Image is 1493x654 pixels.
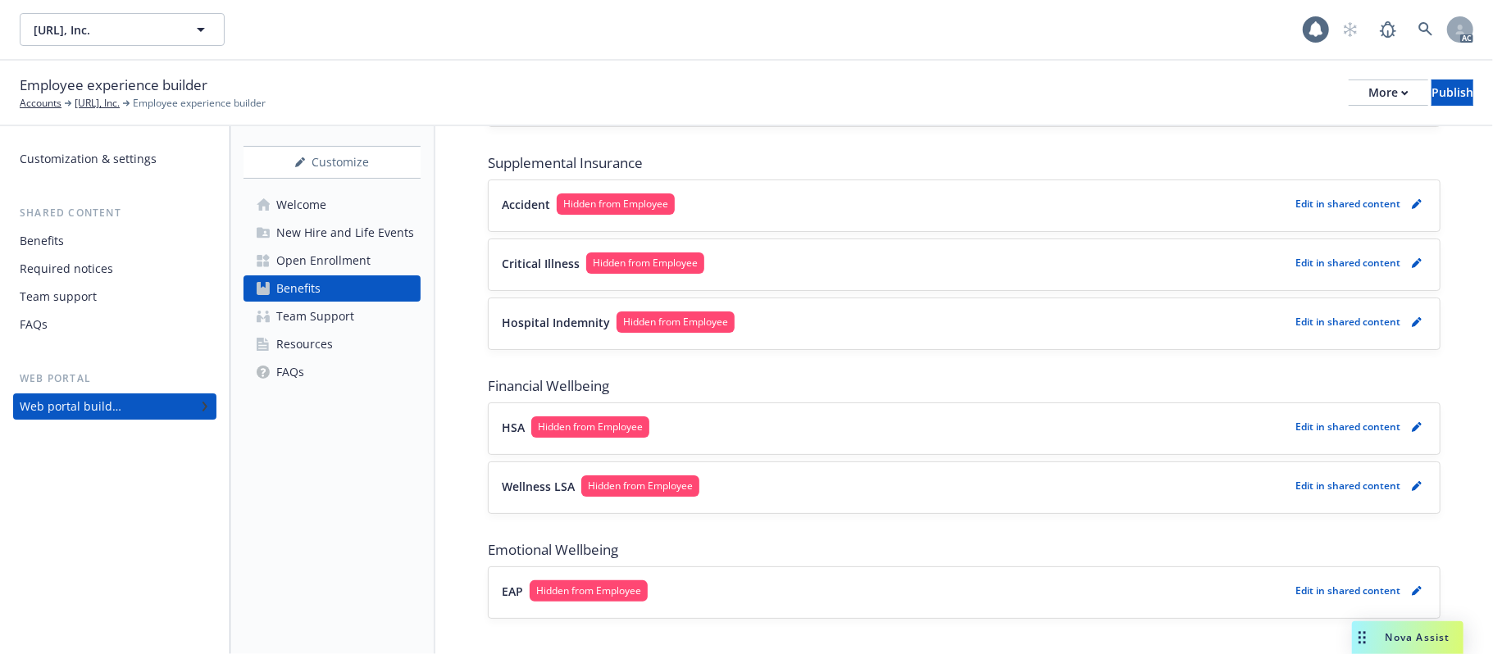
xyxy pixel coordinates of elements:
div: Customization & settings [20,146,157,172]
p: Hospital Indemnity [502,314,610,331]
a: pencil [1407,312,1427,332]
button: Hospital IndemnityHidden from Employee [502,311,1289,333]
p: Accident [502,196,550,213]
div: New Hire and Life Events [276,220,414,246]
p: Edit in shared content [1295,315,1400,329]
a: FAQs [244,359,421,385]
div: More [1368,80,1409,105]
a: Open Enrollment [244,248,421,274]
a: Report a Bug [1372,13,1404,46]
a: Start snowing [1334,13,1367,46]
a: Required notices [13,256,216,282]
span: Hidden from Employee [588,479,693,493]
div: FAQs [276,359,304,385]
div: Team Support [276,303,354,329]
div: Required notices [20,256,113,282]
a: [URL], Inc. [75,96,120,111]
button: HSAHidden from Employee [502,416,1289,438]
a: pencil [1407,417,1427,437]
span: [URL], Inc. [34,21,175,39]
div: Team support [20,284,97,310]
span: Employee experience builder [133,96,266,111]
span: Financial Wellbeing [488,376,1441,396]
div: Shared content [13,205,216,221]
a: Team support [13,284,216,310]
a: FAQs [13,311,216,338]
a: Search [1409,13,1442,46]
span: Emotional Wellbeing [488,540,1441,560]
div: Benefits [276,275,321,302]
div: Open Enrollment [276,248,371,274]
div: Web portal [13,370,216,387]
button: AccidentHidden from Employee [502,193,1289,215]
span: Supplemental Insurance [488,153,1441,173]
button: More [1349,79,1428,106]
button: EAPHidden from Employee [502,580,1289,602]
div: Customize [244,147,421,178]
a: Web portal builder [13,393,216,420]
span: Nova Assist [1386,630,1450,644]
button: Customize [244,146,421,179]
span: Hidden from Employee [538,420,643,434]
div: Drag to move [1352,621,1372,654]
a: pencil [1407,581,1427,601]
span: Employee experience builder [20,75,207,96]
a: pencil [1407,476,1427,496]
a: Team Support [244,303,421,329]
button: Publish [1432,79,1473,106]
div: Web portal builder [20,393,121,420]
a: Resources [244,331,421,357]
div: Publish [1432,80,1473,105]
button: [URL], Inc. [20,13,225,46]
a: Accounts [20,96,61,111]
a: Customization & settings [13,146,216,172]
div: FAQs [20,311,48,338]
a: Welcome [244,192,421,218]
a: Benefits [13,228,216,254]
a: pencil [1407,253,1427,273]
p: Edit in shared content [1295,256,1400,270]
p: Edit in shared content [1295,584,1400,597]
div: Resources [276,331,333,357]
p: Edit in shared content [1295,479,1400,493]
span: Hidden from Employee [563,197,668,211]
span: Hidden from Employee [623,315,728,329]
p: Wellness LSA [502,478,575,495]
button: Nova Assist [1352,621,1463,654]
button: Critical IllnessHidden from Employee [502,252,1289,274]
button: Wellness LSAHidden from Employee [502,475,1289,497]
p: Edit in shared content [1295,197,1400,211]
p: EAP [502,583,523,600]
a: pencil [1407,194,1427,214]
p: HSA [502,419,525,436]
span: Hidden from Employee [536,584,641,598]
div: Benefits [20,228,64,254]
a: Benefits [244,275,421,302]
div: Welcome [276,192,326,218]
a: New Hire and Life Events [244,220,421,246]
p: Critical Illness [502,255,580,272]
p: Edit in shared content [1295,420,1400,434]
span: Hidden from Employee [593,256,698,270]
